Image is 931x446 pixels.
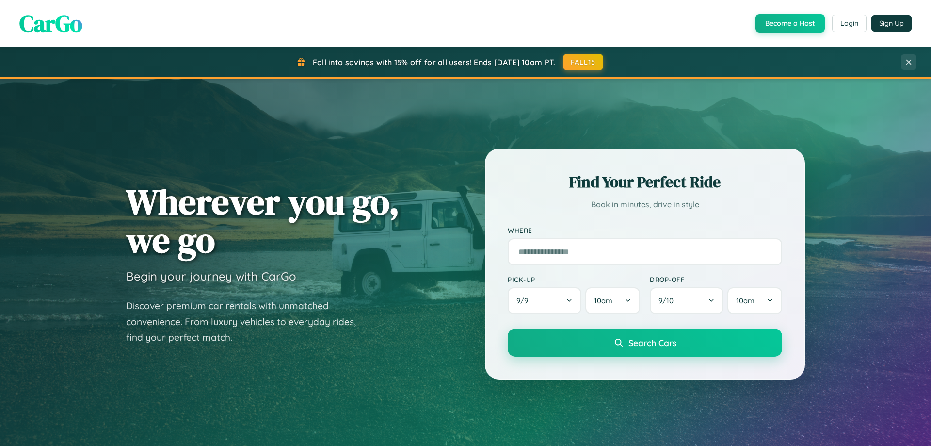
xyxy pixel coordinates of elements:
[508,198,782,212] p: Book in minutes, drive in style
[650,275,782,283] label: Drop-off
[650,287,723,314] button: 9/10
[628,337,676,348] span: Search Cars
[508,275,640,283] label: Pick-up
[508,171,782,193] h2: Find Your Perfect Ride
[727,287,782,314] button: 10am
[19,7,82,39] span: CarGo
[594,296,612,305] span: 10am
[563,54,604,70] button: FALL15
[508,287,581,314] button: 9/9
[508,329,782,357] button: Search Cars
[126,182,400,259] h1: Wherever you go, we go
[508,226,782,234] label: Where
[871,15,912,32] button: Sign Up
[313,57,556,67] span: Fall into savings with 15% off for all users! Ends [DATE] 10am PT.
[516,296,533,305] span: 9 / 9
[126,298,369,346] p: Discover premium car rentals with unmatched convenience. From luxury vehicles to everyday rides, ...
[755,14,825,33] button: Become a Host
[658,296,678,305] span: 9 / 10
[736,296,754,305] span: 10am
[126,269,296,283] h3: Begin your journey with CarGo
[832,15,867,32] button: Login
[585,287,640,314] button: 10am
